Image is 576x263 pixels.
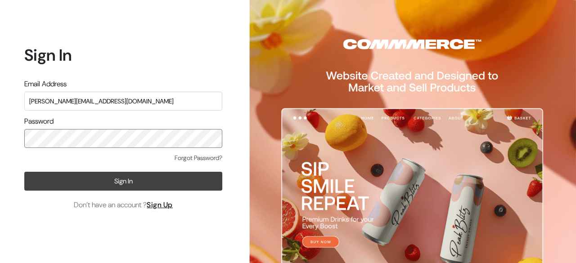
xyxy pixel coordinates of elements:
[24,116,54,127] label: Password
[74,200,173,210] span: Don’t have an account ?
[147,200,173,210] a: Sign Up
[24,172,222,191] button: Sign In
[24,45,222,65] h1: Sign In
[24,79,67,89] label: Email Address
[175,153,222,163] a: Forgot Password?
